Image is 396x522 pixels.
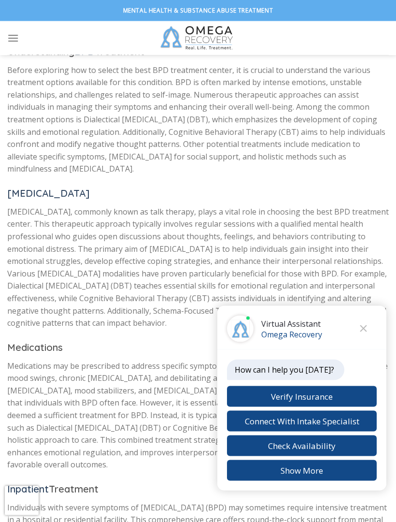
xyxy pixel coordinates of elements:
[7,188,90,200] a: [MEDICAL_DATA]
[7,206,389,330] p: [MEDICAL_DATA], commonly known as talk therapy, plays a vital role in choosing the best BPD treat...
[7,340,389,356] h3: Medications
[5,486,39,515] iframe: reCAPTCHA
[7,26,19,50] a: Menu
[7,482,389,497] h3: Treatment
[7,65,389,176] p: Before exploring how to select the best BPD treatment center, it is crucial to understand the var...
[156,21,240,55] img: Omega Recovery
[74,46,95,58] a: BPD
[7,483,49,495] a: Inpatient
[123,6,273,14] strong: Mental Health & Substance Abuse Treatment
[7,361,389,472] p: Medications may be prescribed to address specific symptoms of [MEDICAL_DATA] (BPD), including sev...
